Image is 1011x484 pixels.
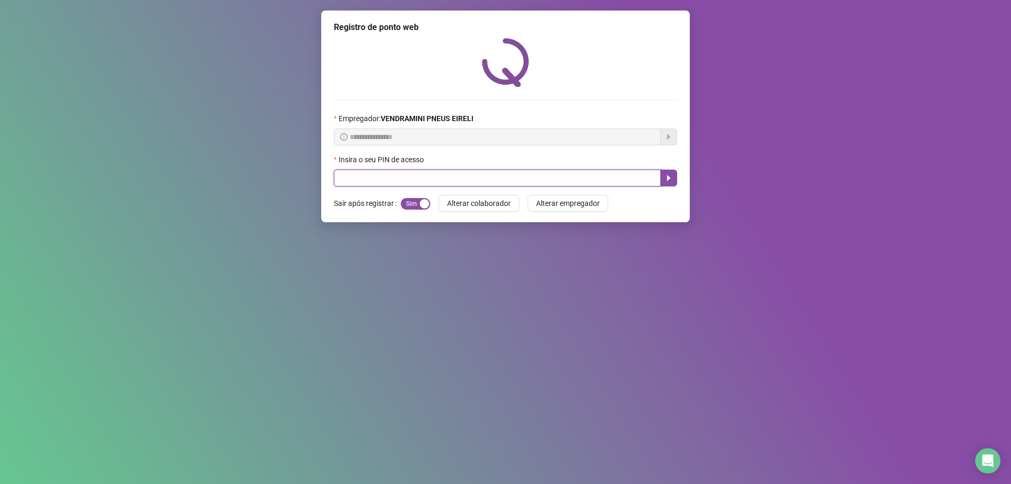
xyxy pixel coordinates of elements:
img: QRPoint [482,38,529,87]
button: Alterar colaborador [439,195,519,212]
span: Alterar empregador [536,197,600,209]
strong: VENDRAMINI PNEUS EIRELI [381,114,473,123]
button: Alterar empregador [528,195,608,212]
span: Alterar colaborador [447,197,511,209]
label: Insira o seu PIN de acesso [334,154,431,165]
span: Empregador : [339,113,473,124]
div: Registro de ponto web [334,21,677,34]
div: Open Intercom Messenger [975,448,1000,473]
span: info-circle [340,133,348,141]
label: Sair após registrar [334,195,401,212]
span: caret-right [665,174,673,182]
